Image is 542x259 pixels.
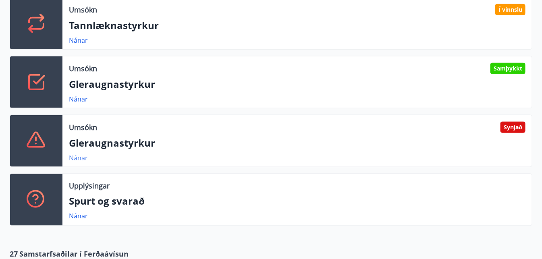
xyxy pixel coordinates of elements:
div: Synjað [500,122,525,133]
a: Nánar [69,211,88,220]
a: Nánar [69,95,88,104]
a: Nánar [69,36,88,45]
p: Spurt og svarað [69,194,525,208]
div: Í vinnslu [495,4,525,15]
a: Nánar [69,153,88,162]
p: Gleraugnastyrkur [69,77,525,91]
span: 27 [10,249,18,259]
div: Samþykkt [490,63,525,74]
p: Gleraugnastyrkur [69,136,525,150]
p: Umsókn [69,4,97,15]
p: Umsókn [69,63,97,74]
p: Umsókn [69,122,97,133]
p: Upplýsingar [69,180,110,191]
span: Samstarfsaðilar í Ferðaávísun [19,249,129,259]
p: Tannlæknastyrkur [69,19,525,32]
